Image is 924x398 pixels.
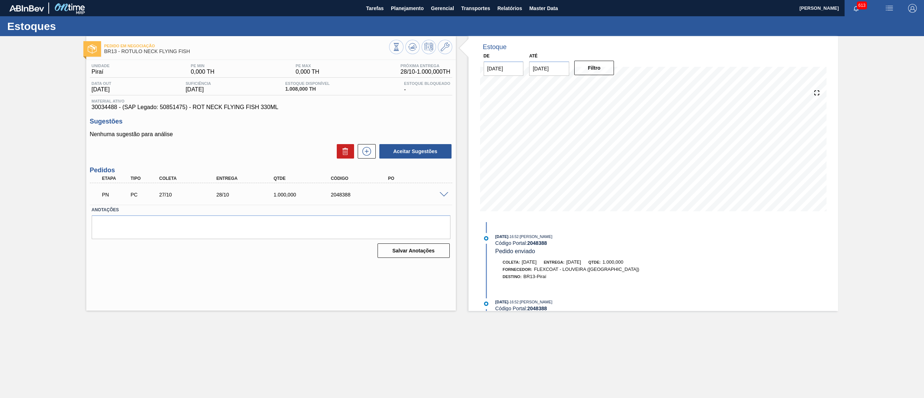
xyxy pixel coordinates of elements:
[285,81,330,86] span: Estoque Disponível
[574,61,614,75] button: Filtro
[438,40,452,54] button: Ir ao Master Data / Geral
[379,144,452,159] button: Aceitar Sugestões
[92,205,450,215] label: Anotações
[527,240,547,246] strong: 2048388
[483,43,507,51] div: Estoque
[104,44,389,48] span: Pedido em Negociação
[214,192,280,198] div: 28/10/2025
[92,81,112,86] span: Data out
[588,260,601,264] span: Qtde:
[129,192,160,198] div: Pedido de Compra
[104,49,389,54] span: BR13 - ROTULO NECK FLYING FISH
[157,192,223,198] div: 27/10/2025
[92,86,112,93] span: [DATE]
[296,64,319,68] span: PE MAX
[519,234,553,239] span: : [PERSON_NAME]
[522,259,537,265] span: [DATE]
[602,259,623,265] span: 1.000,000
[566,259,581,265] span: [DATE]
[333,144,354,159] div: Excluir Sugestões
[845,3,868,13] button: Notificações
[495,248,535,254] span: Pedido enviado
[404,81,450,86] span: Estoque Bloqueado
[92,64,110,68] span: Unidade
[509,300,519,304] span: - 16:52
[129,176,160,181] div: Tipo
[90,166,452,174] h3: Pedidos
[92,104,450,111] span: 30034488 - (SAP Legado: 50851475) - ROT NECK FLYING FISH 330ML
[391,4,424,13] span: Planejamento
[366,4,384,13] span: Tarefas
[92,69,110,75] span: Piraí
[857,1,867,9] span: 613
[186,86,211,93] span: [DATE]
[422,40,436,54] button: Programar Estoque
[503,260,520,264] span: Coleta:
[376,143,452,159] div: Aceitar Sugestões
[503,267,532,272] span: Fornecedor:
[529,61,569,76] input: dd/mm/yyyy
[296,69,319,75] span: 0,000 TH
[401,69,450,75] span: 28/10 - 1.000,000 TH
[90,131,452,138] p: Nenhuma sugestão para análise
[285,86,330,92] span: 1.008,000 TH
[908,4,917,13] img: Logout
[191,64,215,68] span: PE MIN
[354,144,376,159] div: Nova sugestão
[534,267,639,272] span: FLEXCOAT - LOUVEIRA ([GEOGRAPHIC_DATA])
[92,99,450,103] span: Material ativo
[272,192,337,198] div: 1.000,000
[386,176,452,181] div: PO
[405,40,420,54] button: Atualizar Gráfico
[495,306,667,311] div: Código Portal:
[461,4,490,13] span: Transportes
[529,53,537,59] label: Até
[484,61,524,76] input: dd/mm/yyyy
[484,236,488,241] img: atual
[503,274,522,279] span: Destino:
[484,53,490,59] label: De
[102,192,130,198] p: PN
[157,176,223,181] div: Coleta
[495,300,508,304] span: [DATE]
[484,302,488,306] img: atual
[885,4,894,13] img: userActions
[529,4,558,13] span: Master Data
[272,176,337,181] div: Qtde
[402,81,452,93] div: -
[544,260,565,264] span: Entrega:
[329,192,394,198] div: 2048388
[495,234,508,239] span: [DATE]
[9,5,44,12] img: TNhmsLtSVTkK8tSr43FrP2fwEKptu5GPRR3wAAAABJRU5ErkJggg==
[88,44,97,53] img: Ícone
[186,81,211,86] span: Suficiência
[100,176,131,181] div: Etapa
[389,40,404,54] button: Visão Geral dos Estoques
[329,176,394,181] div: Código
[509,235,519,239] span: - 16:52
[90,118,452,125] h3: Sugestões
[100,187,131,203] div: Pedido em Negociação
[527,306,547,311] strong: 2048388
[378,243,450,258] button: Salvar Anotações
[497,4,522,13] span: Relatórios
[519,300,553,304] span: : [PERSON_NAME]
[214,176,280,181] div: Entrega
[401,64,450,68] span: Próxima Entrega
[523,274,546,279] span: BR13-Piraí
[495,240,667,246] div: Código Portal:
[7,22,135,30] h1: Estoques
[431,4,454,13] span: Gerencial
[191,69,215,75] span: 0,000 TH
